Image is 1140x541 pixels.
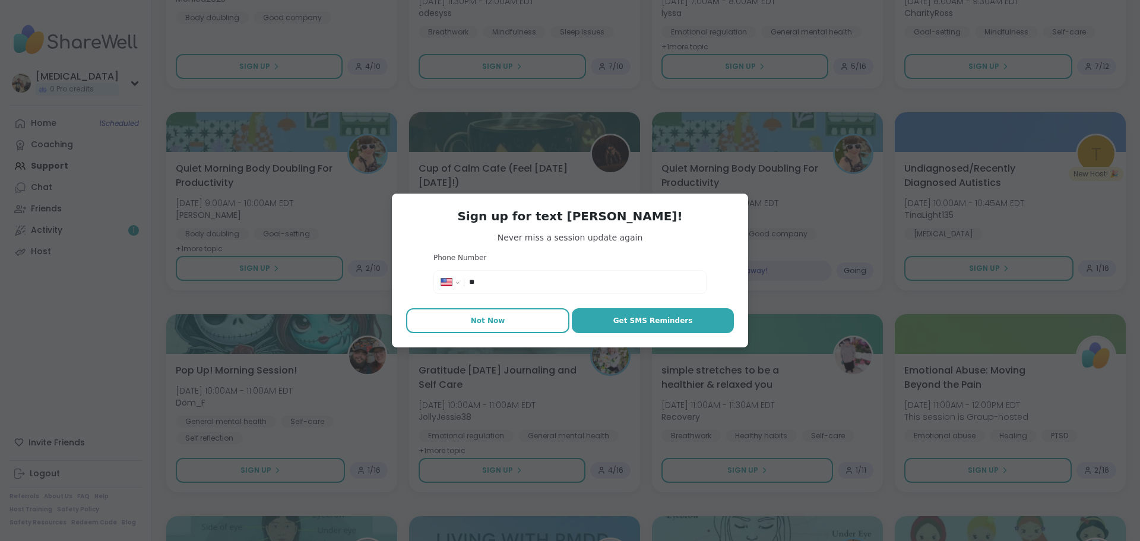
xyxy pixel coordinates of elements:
button: Not Now [406,308,569,333]
span: Not Now [471,315,505,326]
button: Get SMS Reminders [572,308,734,333]
span: Never miss a session update again [406,232,734,243]
span: Get SMS Reminders [613,315,693,326]
img: United States [441,279,452,286]
h3: Sign up for text [PERSON_NAME]! [406,208,734,224]
h3: Phone Number [433,253,707,263]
